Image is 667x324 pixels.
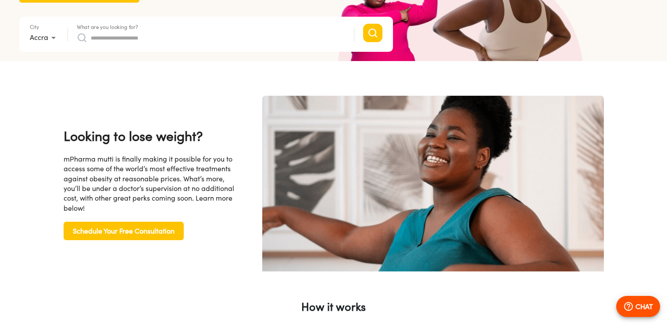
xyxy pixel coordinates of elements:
img: become a mutti member [262,96,604,278]
span: Schedule Your Free Consultation [73,225,175,237]
p: CHAT [635,301,653,312]
a: Schedule Your Free Consultation [64,226,184,234]
div: Accra [30,31,59,45]
button: Schedule Your Free Consultation [64,222,184,240]
button: CHAT [616,296,660,317]
label: City [30,24,39,29]
p: How it works [64,298,604,315]
label: What are you looking for? [77,24,138,29]
button: Search [363,24,382,42]
h4: Looking to lose weight? [64,127,238,145]
div: mPharma mutti is finally making it possible for you to access some of the world’s most effective ... [64,154,238,213]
